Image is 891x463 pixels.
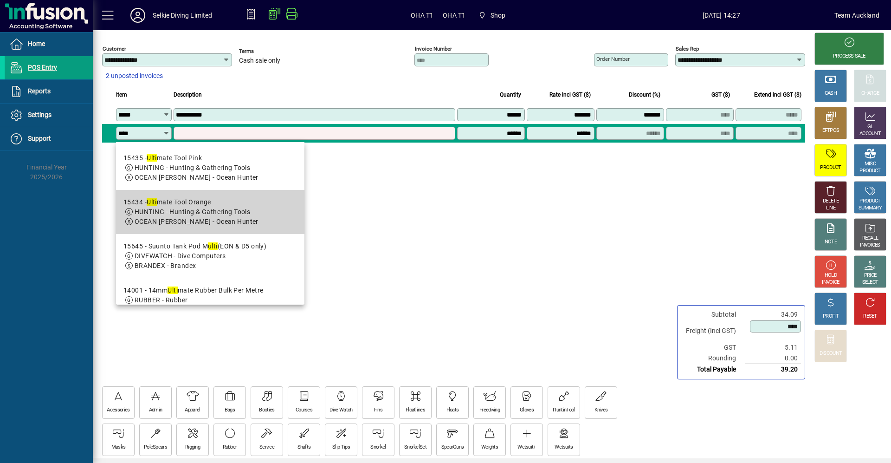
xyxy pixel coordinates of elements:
em: ulti [208,242,218,250]
span: Support [28,135,51,142]
mat-label: Customer [103,46,126,52]
div: HOLD [825,272,837,279]
div: Wetsuit+ [517,444,536,451]
td: Total Payable [681,364,745,375]
div: HuntinTool [553,407,575,414]
div: SnorkelSet [404,444,426,451]
div: Slip Tips [332,444,350,451]
div: SpearGuns [441,444,464,451]
div: ACCOUNT [859,130,881,137]
em: Ulti [147,154,157,162]
span: BRANDEX - Brandex [135,262,196,269]
span: Shop [475,7,509,24]
span: Description [174,90,202,100]
div: PRODUCT [820,164,841,171]
mat-label: Sales rep [676,46,699,52]
div: Fins [374,407,382,414]
div: EFTPOS [822,127,839,134]
div: Weights [481,444,498,451]
div: Shafts [297,444,311,451]
div: SELECT [862,279,878,286]
div: Selkie Diving Limited [153,8,213,23]
div: Rubber [223,444,237,451]
span: OCEAN [PERSON_NAME] - Ocean Hunter [135,218,258,225]
div: Acessories [107,407,129,414]
td: 39.20 [745,364,801,375]
a: Reports [5,80,93,103]
span: GST ($) [711,90,730,100]
div: Team Auckland [834,8,879,23]
div: INVOICE [822,279,839,286]
a: Settings [5,104,93,127]
div: CASH [825,90,837,97]
div: PRICE [864,272,877,279]
td: 0.00 [745,353,801,364]
em: Ulti [168,287,178,294]
span: Rate incl GST ($) [549,90,591,100]
span: Reports [28,87,51,95]
div: 15435 - mate Tool Pink [123,153,258,163]
mat-label: Invoice number [415,46,452,52]
div: CHARGE [861,90,879,97]
div: RESET [863,313,877,320]
div: RECALL [862,235,878,242]
mat-option: 15435 - Ultimate Tool Pink [116,146,304,190]
div: SUMMARY [859,205,882,212]
div: Floatlines [406,407,425,414]
td: Subtotal [681,309,745,320]
div: NOTE [825,239,837,246]
div: PoleSpears [144,444,167,451]
button: Profile [123,7,153,24]
div: INVOICES [860,242,880,249]
mat-option: 15645 - Suunto Tank Pod Multi (EON & D5 only) [116,234,304,278]
span: [DATE] 14:27 [608,8,834,23]
td: Freight (Incl GST) [681,320,745,342]
div: DELETE [823,198,839,205]
span: HUNTING - Hunting & Gathering Tools [135,164,250,171]
div: Bags [225,407,235,414]
div: PRODUCT [859,168,880,175]
span: Settings [28,111,52,118]
div: GL [867,124,873,130]
div: PRODUCT [859,198,880,205]
td: 5.11 [745,342,801,353]
span: Cash sale only [239,57,280,65]
div: Booties [259,407,274,414]
mat-label: Order number [596,56,630,62]
div: DISCOUNT [820,350,842,357]
span: Discount (%) [629,90,660,100]
span: OHA T1 [443,8,465,23]
div: 15434 - mate Tool Orange [123,197,258,207]
span: Shop [491,8,506,23]
td: 34.09 [745,309,801,320]
div: Rigging [185,444,200,451]
td: GST [681,342,745,353]
a: Support [5,127,93,150]
span: Quantity [500,90,521,100]
div: Floats [446,407,459,414]
div: Apparel [185,407,200,414]
span: RUBBER - Rubber [135,296,188,304]
span: OHA T1 [411,8,433,23]
span: HUNTING - Hunting & Gathering Tools [135,208,250,215]
div: Gloves [520,407,534,414]
div: Snorkel [370,444,386,451]
td: Rounding [681,353,745,364]
span: POS Entry [28,64,57,71]
div: MISC [865,161,876,168]
mat-option: 15434 - Ultimate Tool Orange [116,190,304,234]
span: Item [116,90,127,100]
div: Knives [594,407,608,414]
div: Wetsuits [555,444,573,451]
span: OCEAN [PERSON_NAME] - Ocean Hunter [135,174,258,181]
div: PROFIT [823,313,839,320]
span: DIVEWATCH - Dive Computers [135,252,226,260]
div: Masks [111,444,126,451]
div: Dive Watch [329,407,352,414]
div: Courses [296,407,312,414]
div: Admin [149,407,162,414]
div: 15645 - Suunto Tank Pod M (EON & D5 only) [123,241,266,251]
span: Terms [239,48,295,54]
button: 2 unposted invoices [102,68,167,85]
div: LINE [826,205,835,212]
